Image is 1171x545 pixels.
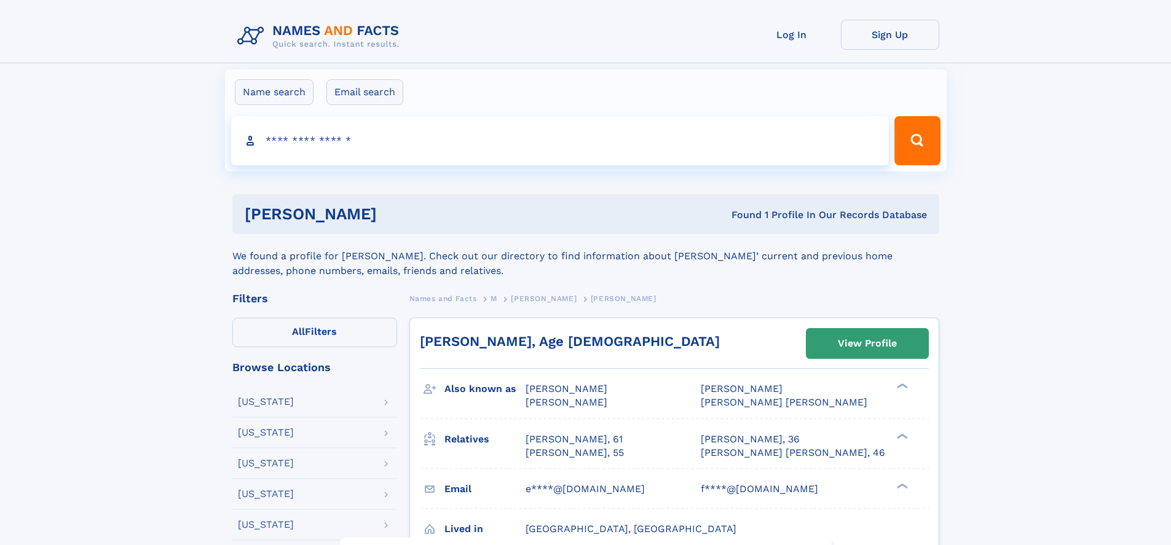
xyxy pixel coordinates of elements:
div: [US_STATE] [238,428,294,437]
span: [PERSON_NAME] [526,383,607,394]
label: Email search [326,79,403,105]
button: Search Button [894,116,940,165]
span: [PERSON_NAME] [511,294,577,303]
a: Sign Up [841,20,939,50]
span: M [491,294,497,303]
h1: [PERSON_NAME] [245,206,554,222]
div: View Profile [838,329,897,358]
div: Filters [232,293,397,304]
label: Filters [232,318,397,347]
img: Logo Names and Facts [232,20,409,53]
a: Names and Facts [409,291,477,306]
div: [US_STATE] [238,520,294,530]
h3: Email [444,479,526,500]
div: ❯ [894,432,909,440]
div: We found a profile for [PERSON_NAME]. Check out our directory to find information about [PERSON_N... [232,234,939,278]
span: All [292,326,305,337]
span: [GEOGRAPHIC_DATA], [GEOGRAPHIC_DATA] [526,523,736,535]
span: [PERSON_NAME] [526,396,607,408]
div: ❯ [894,482,909,490]
h3: Lived in [444,519,526,539]
a: [PERSON_NAME], 61 [526,433,623,446]
a: [PERSON_NAME], Age [DEMOGRAPHIC_DATA] [420,334,720,349]
h3: Relatives [444,429,526,450]
span: [PERSON_NAME] [PERSON_NAME] [701,396,867,408]
div: Browse Locations [232,362,397,373]
div: ❯ [894,382,909,390]
label: Name search [235,79,313,105]
a: [PERSON_NAME], 36 [701,433,800,446]
a: [PERSON_NAME], 55 [526,446,624,460]
h3: Also known as [444,378,526,399]
span: [PERSON_NAME] [591,294,656,303]
div: [US_STATE] [238,489,294,499]
div: [US_STATE] [238,397,294,407]
a: Log In [743,20,841,50]
a: View Profile [806,329,928,358]
div: Found 1 Profile In Our Records Database [554,208,927,222]
input: search input [231,116,889,165]
a: [PERSON_NAME] [511,291,577,306]
a: M [491,291,497,306]
div: [US_STATE] [238,458,294,468]
a: [PERSON_NAME] [PERSON_NAME], 46 [701,446,885,460]
span: [PERSON_NAME] [701,383,783,394]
